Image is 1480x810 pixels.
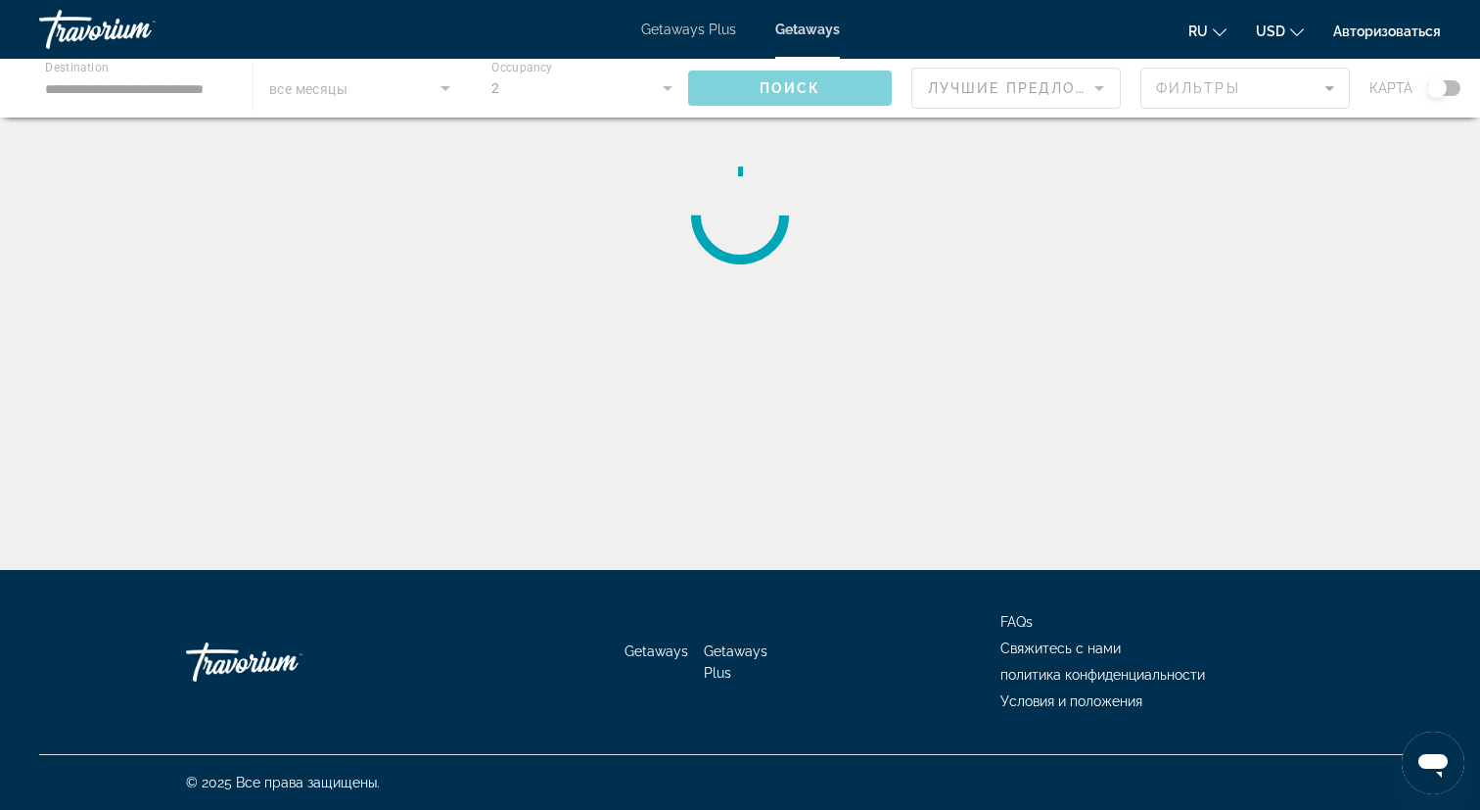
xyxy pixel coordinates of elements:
a: Getaways Plus [641,22,736,37]
a: Getaways [775,22,840,37]
iframe: Кнопка запуска окна обмена сообщениями [1402,732,1464,794]
a: Travorium [39,4,235,55]
a: Условия и положения [1000,693,1142,709]
a: FAQs [1000,614,1033,630]
a: Getaways Plus [704,643,767,681]
a: Go Home [186,633,382,691]
a: Getaways [624,643,688,659]
a: политика конфиденциальности [1000,667,1205,683]
span: © 2025 Все права защищены. [186,775,380,790]
a: Свяжитесь с нами [1000,641,1121,656]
